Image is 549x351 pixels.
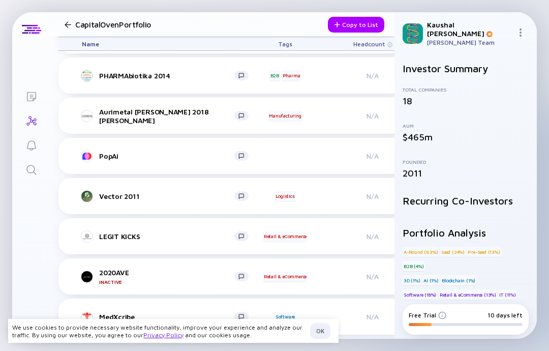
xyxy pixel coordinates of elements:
div: We use cookies to provide necessary website functionality, improve your experience and analyze ou... [12,324,306,339]
span: Headcount [353,40,385,48]
div: IT (11%) [498,289,516,300]
div: PHARMAbiotika 2014 [99,71,234,80]
a: Reminders [12,132,50,157]
a: Vector 2011 [82,190,257,202]
a: PHARMAbiotika 2014 [82,70,257,82]
div: Software [274,312,296,322]
div: 10 days left [487,311,523,319]
div: N/A [344,222,401,250]
div: Retail & eCommerce (13%) [439,289,497,300]
div: N/A [344,302,401,331]
div: Founded [403,159,529,165]
div: MedXcribe [99,312,234,321]
div: Blockchain (1%) [441,275,476,285]
div: $465m [403,132,529,142]
a: 2020AVEInactive [82,268,257,285]
div: Total Companies [403,86,529,93]
h2: Recurring Co-Investors [403,195,529,207]
a: Privacy Policy [143,331,184,339]
div: PopAi [99,152,234,160]
a: Lists [12,83,50,108]
div: N/A [344,101,401,130]
div: Retail & eCommerce [263,272,308,282]
h2: Investor Summary [403,63,529,74]
div: Pre-Seed (13%) [467,247,501,257]
div: AUM [403,123,529,129]
a: PopAi [82,150,257,162]
div: Free Trial [409,311,446,319]
div: N/A [344,262,401,290]
div: Inactive [99,279,234,285]
div: AI (1%) [422,275,440,285]
div: Tags [257,37,314,50]
div: LEGIT KICKS [99,232,234,241]
img: Menu [516,28,525,37]
div: Retail & eCommerce [263,231,308,242]
div: Seed (24%) [440,247,466,257]
div: 3D (1%) [403,275,421,285]
div: 2011 [403,168,529,179]
img: Kaushal Profile Picture [403,23,423,44]
div: Software (18%) [403,289,437,300]
a: Search [12,157,50,181]
a: LEGIT KICKS [82,230,257,243]
div: Aurimetal [PERSON_NAME] 2018 [PERSON_NAME] [99,107,234,125]
div: N/A [344,61,401,90]
div: 2020AVE [99,268,234,285]
div: A-Round (63%) [403,247,439,257]
h1: CapitalOven Portfolio [75,20,151,29]
div: Pharma [282,71,301,81]
div: B2B [269,71,280,81]
a: MedXcribe [82,311,257,323]
div: 18 [403,96,529,106]
div: B2B (4%) [403,261,424,271]
div: Manufacturing [268,111,302,121]
div: Name [74,37,257,50]
button: OK [310,323,330,339]
h2: Portfolio Analysis [403,227,529,239]
div: [PERSON_NAME] Team [427,39,512,46]
a: Aurimetal [PERSON_NAME] 2018 [PERSON_NAME] [82,107,257,125]
div: Vector 2011 [99,192,234,200]
button: Copy to List [328,17,384,33]
div: N/A [344,141,401,170]
div: Kaushal [PERSON_NAME] [427,20,512,38]
div: Logistics [274,191,295,201]
a: Investor Map [12,108,50,132]
div: N/A [344,182,401,210]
